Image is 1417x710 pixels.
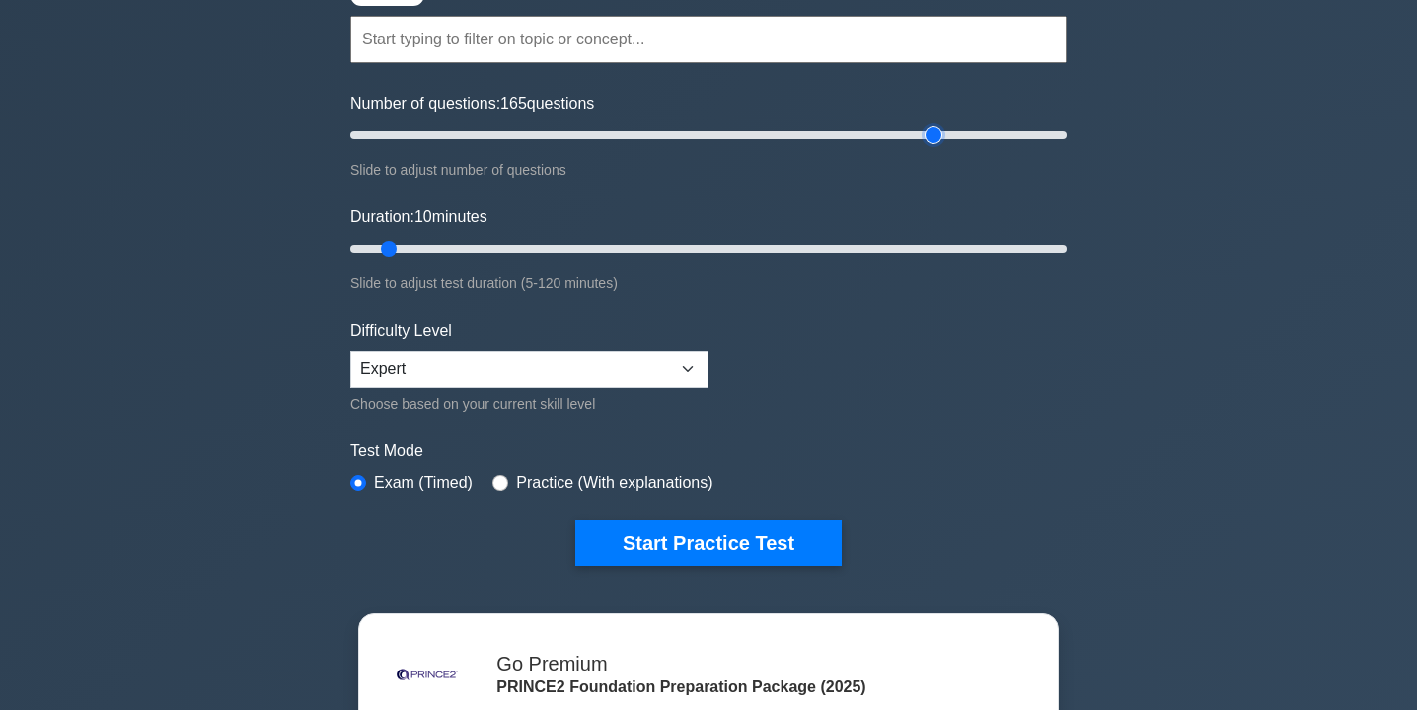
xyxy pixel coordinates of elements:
[350,439,1067,463] label: Test Mode
[516,471,712,495] label: Practice (With explanations)
[350,392,708,416] div: Choose based on your current skill level
[414,208,432,225] span: 10
[350,158,1067,182] div: Slide to adjust number of questions
[350,272,1067,295] div: Slide to adjust test duration (5-120 minutes)
[350,205,487,229] label: Duration: minutes
[500,95,527,112] span: 165
[350,16,1067,63] input: Start typing to filter on topic or concept...
[350,92,594,116] label: Number of questions: questions
[350,319,452,343] label: Difficulty Level
[374,471,473,495] label: Exam (Timed)
[575,520,842,566] button: Start Practice Test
